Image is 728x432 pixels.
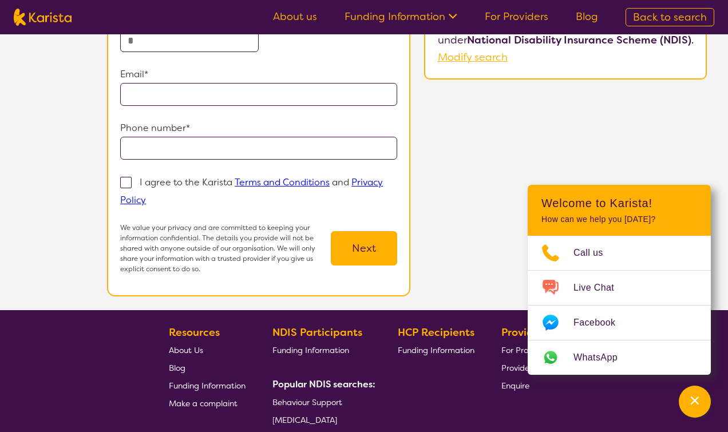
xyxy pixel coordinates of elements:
a: Behaviour Support [272,393,371,411]
a: Make a complaint [169,394,246,412]
span: Facebook [573,314,629,331]
a: For Providers [485,10,548,23]
b: Providers [501,326,548,339]
div: Channel Menu [528,185,711,375]
span: Funding Information [272,345,349,355]
span: About Us [169,345,203,355]
button: Next [331,231,397,265]
p: Phone number* [120,120,397,137]
span: WhatsApp [573,349,631,366]
p: We value your privacy and are committed to keeping your information confidential. The details you... [120,223,331,274]
span: Call us [573,244,617,261]
a: Back to search [626,8,714,26]
b: Popular NDIS searches: [272,378,375,390]
a: [MEDICAL_DATA] [272,411,371,429]
p: under . [438,31,694,49]
b: National Disability Insurance Scheme (NDIS) [467,33,691,47]
a: Provider Login [501,359,555,376]
a: About Us [169,341,246,359]
span: Make a complaint [169,398,238,409]
span: Behaviour Support [272,397,342,407]
span: Funding Information [398,345,474,355]
p: How can we help you [DATE]? [541,215,697,224]
a: Modify search [438,50,508,64]
b: NDIS Participants [272,326,362,339]
a: Funding Information [345,10,457,23]
a: Funding Information [169,376,246,394]
a: Funding Information [398,341,474,359]
span: Funding Information [169,381,246,391]
b: Resources [169,326,220,339]
p: Email* [120,66,397,83]
span: Back to search [633,10,707,24]
a: For Providers [501,341,555,359]
ul: Choose channel [528,236,711,375]
a: Blog [169,359,246,376]
a: Web link opens in a new tab. [528,340,711,375]
a: Blog [576,10,598,23]
span: Provider Login [501,363,555,373]
p: I agree to the Karista and [120,176,383,206]
span: Enquire [501,381,529,391]
span: For Providers [501,345,550,355]
span: Blog [169,363,185,373]
b: HCP Recipients [398,326,474,339]
span: Live Chat [573,279,628,296]
img: Karista logo [14,9,72,26]
span: [MEDICAL_DATA] [272,415,337,425]
a: Funding Information [272,341,371,359]
h2: Welcome to Karista! [541,196,697,210]
a: Terms and Conditions [235,176,330,188]
a: Enquire [501,376,555,394]
button: Channel Menu [679,386,711,418]
a: About us [273,10,317,23]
